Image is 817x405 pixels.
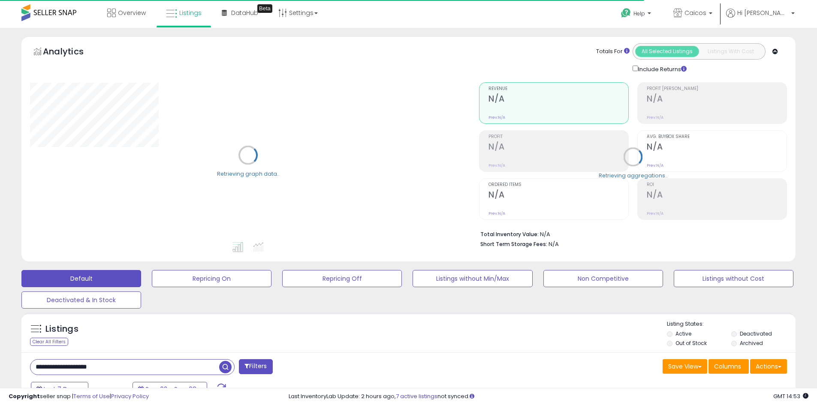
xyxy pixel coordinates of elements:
[396,392,437,400] a: 7 active listings
[737,9,789,17] span: Hi [PERSON_NAME]
[740,330,772,337] label: Deactivated
[740,339,763,347] label: Archived
[675,330,691,337] label: Active
[773,392,808,400] span: 2025-09-16 14:53 GMT
[217,170,280,177] div: Retrieving graph data..
[9,392,40,400] strong: Copyright
[31,382,88,396] button: Last 7 Days
[133,382,207,396] button: Sep-02 - Sep-08
[667,320,796,328] p: Listing States:
[599,171,668,179] div: Retrieving aggregations..
[145,385,196,393] span: Sep-02 - Sep-08
[152,270,271,287] button: Repricing On
[9,393,149,401] div: seller snap | |
[118,9,146,17] span: Overview
[21,291,141,309] button: Deactivated & In Stock
[257,4,272,13] div: Tooltip anchor
[73,392,110,400] a: Terms of Use
[633,10,645,17] span: Help
[45,323,78,335] h5: Listings
[674,270,793,287] button: Listings without Cost
[282,270,402,287] button: Repricing Off
[708,359,749,374] button: Columns
[675,339,707,347] label: Out of Stock
[750,359,787,374] button: Actions
[614,1,660,28] a: Help
[43,45,100,60] h5: Analytics
[239,359,272,374] button: Filters
[543,270,663,287] button: Non Competitive
[413,270,532,287] button: Listings without Min/Max
[621,8,631,18] i: Get Help
[635,46,699,57] button: All Selected Listings
[626,64,697,74] div: Include Returns
[111,392,149,400] a: Privacy Policy
[90,386,129,394] span: Compared to:
[289,393,808,401] div: Last InventoryLab Update: 2 hours ago, not synced.
[684,9,706,17] span: Caicos
[726,9,795,28] a: Hi [PERSON_NAME]
[231,9,258,17] span: DataHub
[663,359,707,374] button: Save View
[21,270,141,287] button: Default
[179,9,202,17] span: Listings
[714,362,741,371] span: Columns
[699,46,763,57] button: Listings With Cost
[596,48,630,56] div: Totals For
[30,338,68,346] div: Clear All Filters
[44,385,78,393] span: Last 7 Days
